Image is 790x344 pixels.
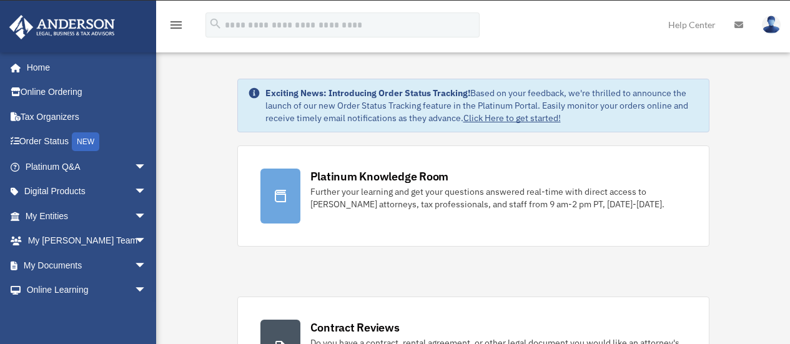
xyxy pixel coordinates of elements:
[310,169,449,184] div: Platinum Knowledge Room
[9,55,159,80] a: Home
[265,87,699,124] div: Based on your feedback, we're thrilled to announce the launch of our new Order Status Tracking fe...
[9,80,165,105] a: Online Ordering
[9,229,165,253] a: My [PERSON_NAME] Teamarrow_drop_down
[762,16,781,34] img: User Pic
[134,278,159,303] span: arrow_drop_down
[134,253,159,278] span: arrow_drop_down
[6,15,119,39] img: Anderson Advisors Platinum Portal
[169,17,184,32] i: menu
[9,154,165,179] a: Platinum Q&Aarrow_drop_down
[209,17,222,31] i: search
[9,179,165,204] a: Digital Productsarrow_drop_down
[237,145,709,247] a: Platinum Knowledge Room Further your learning and get your questions answered real-time with dire...
[9,204,165,229] a: My Entitiesarrow_drop_down
[169,22,184,32] a: menu
[310,185,686,210] div: Further your learning and get your questions answered real-time with direct access to [PERSON_NAM...
[134,229,159,254] span: arrow_drop_down
[72,132,99,151] div: NEW
[463,112,561,124] a: Click Here to get started!
[9,104,165,129] a: Tax Organizers
[265,87,470,99] strong: Exciting News: Introducing Order Status Tracking!
[134,204,159,229] span: arrow_drop_down
[134,179,159,205] span: arrow_drop_down
[9,253,165,278] a: My Documentsarrow_drop_down
[9,278,165,303] a: Online Learningarrow_drop_down
[310,320,400,335] div: Contract Reviews
[9,129,165,155] a: Order StatusNEW
[134,154,159,180] span: arrow_drop_down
